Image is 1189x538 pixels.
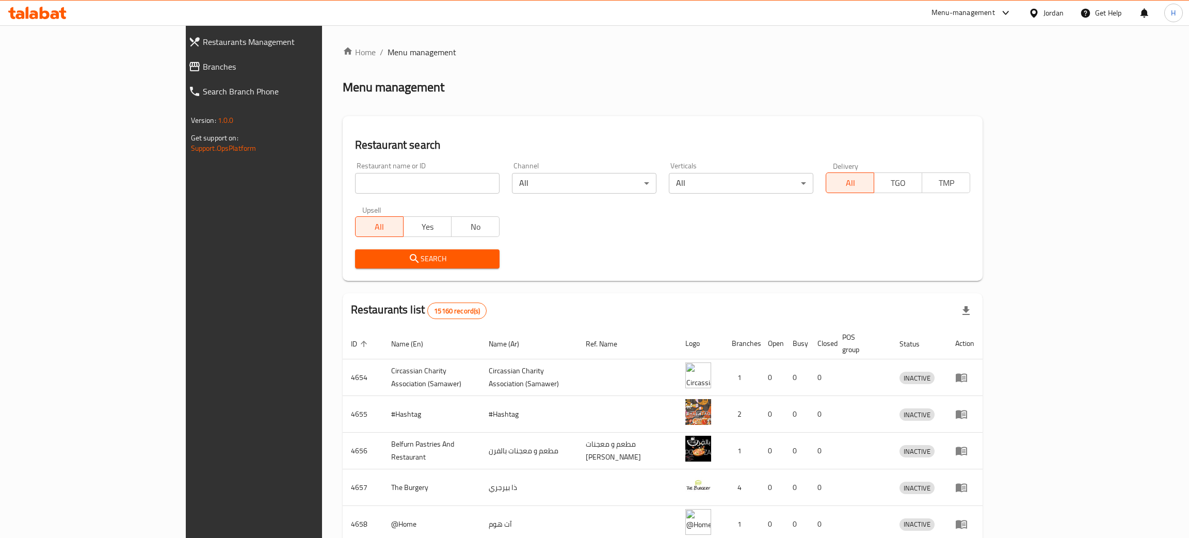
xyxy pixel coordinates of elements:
[383,359,480,396] td: ​Circassian ​Charity ​Association​ (Samawer)
[878,176,918,191] span: TGO
[363,252,491,265] span: Search
[351,338,371,350] span: ID
[191,131,238,145] span: Get support on:
[954,298,978,323] div: Export file
[724,469,760,506] td: 4
[899,482,935,494] span: INACTIVE
[203,60,376,73] span: Branches
[480,469,578,506] td: ذا بيرجري
[383,469,480,506] td: The Burgery
[931,7,995,19] div: Menu-management
[899,446,935,457] span: INACTIVE
[833,162,859,169] label: Delivery
[218,114,234,127] span: 1.0.0
[456,219,495,234] span: No
[480,359,578,396] td: ​Circassian ​Charity ​Association​ (Samawer)
[362,206,381,213] label: Upsell
[480,433,578,469] td: مطعم و معجنات بالفرن
[343,79,444,96] h2: Menu management
[685,509,711,535] img: @Home
[451,216,500,237] button: No
[926,176,966,191] span: TMP
[383,396,480,433] td: #Hashtag
[809,469,834,506] td: 0
[428,306,486,316] span: 15160 record(s)
[355,137,971,153] h2: Restaurant search
[355,216,404,237] button: All
[685,436,711,462] img: Belfurn Pastries And Restaurant
[355,173,500,194] input: Search for restaurant name or ID..
[191,141,256,155] a: Support.OpsPlatform
[899,518,935,530] span: INACTIVE
[830,176,870,191] span: All
[899,338,933,350] span: Status
[842,331,879,356] span: POS group
[180,79,384,104] a: Search Branch Phone
[180,54,384,79] a: Branches
[669,173,813,194] div: All
[191,114,216,127] span: Version:
[577,433,677,469] td: مطعم و معجنات [PERSON_NAME]
[784,469,809,506] td: 0
[874,172,922,193] button: TGO
[922,172,970,193] button: TMP
[955,518,974,530] div: Menu
[203,36,376,48] span: Restaurants Management
[955,481,974,494] div: Menu
[403,216,452,237] button: Yes
[351,302,487,319] h2: Restaurants list
[784,359,809,396] td: 0
[383,433,480,469] td: Belfurn Pastries And Restaurant
[760,396,784,433] td: 0
[899,409,935,421] span: INACTIVE
[1043,7,1064,19] div: Jordan
[586,338,631,350] span: Ref. Name
[760,433,784,469] td: 0
[809,328,834,359] th: Closed
[685,472,711,498] img: The Burgery
[427,303,487,319] div: Total records count
[724,328,760,359] th: Branches
[899,372,935,384] span: INACTIVE
[408,219,447,234] span: Yes
[388,46,456,58] span: Menu management
[826,172,874,193] button: All
[1171,7,1176,19] span: H
[677,328,724,359] th: Logo
[760,469,784,506] td: 0
[955,371,974,384] div: Menu
[685,399,711,425] img: #Hashtag
[955,445,974,457] div: Menu
[784,433,809,469] td: 0
[685,362,711,388] img: ​Circassian ​Charity ​Association​ (Samawer)
[480,396,578,433] td: #Hashtag
[784,328,809,359] th: Busy
[899,408,935,421] div: INACTIVE
[955,408,974,420] div: Menu
[512,173,656,194] div: All
[343,46,983,58] nav: breadcrumb
[760,328,784,359] th: Open
[809,396,834,433] td: 0
[355,249,500,268] button: Search
[809,359,834,396] td: 0
[809,433,834,469] td: 0
[724,396,760,433] td: 2
[724,433,760,469] td: 1
[391,338,437,350] span: Name (En)
[784,396,809,433] td: 0
[360,219,399,234] span: All
[947,328,983,359] th: Action
[899,518,935,531] div: INACTIVE
[180,29,384,54] a: Restaurants Management
[489,338,533,350] span: Name (Ar)
[760,359,784,396] td: 0
[203,85,376,98] span: Search Branch Phone
[724,359,760,396] td: 1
